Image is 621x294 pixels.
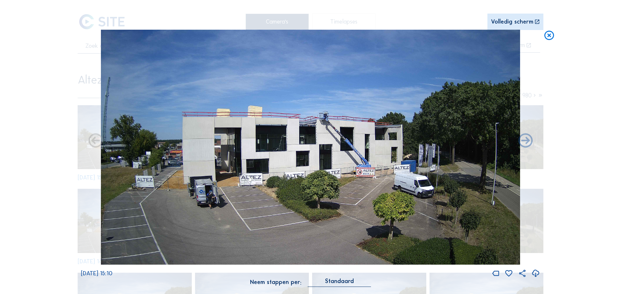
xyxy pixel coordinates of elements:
div: Standaard [325,278,354,284]
span: [DATE] 15:10 [81,270,113,277]
img: Image [101,30,520,265]
i: Forward [87,132,104,150]
div: Volledig scherm [491,19,533,25]
i: Back [517,132,534,150]
div: Neem stappen per: [250,279,301,285]
div: Standaard [308,278,371,287]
